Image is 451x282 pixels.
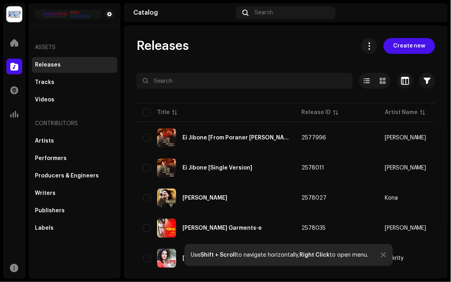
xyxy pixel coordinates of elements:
[157,189,176,208] img: a2accd61-f6c1-4a81-b38a-cf4519c27b01
[385,195,398,201] div: Kona
[35,97,54,103] div: Videos
[301,135,326,141] span: 2577996
[182,195,227,201] div: Pagol Mon
[32,38,117,57] re-a-nav-header: Assets
[301,225,326,231] span: 2578035
[35,190,56,196] div: Writers
[255,10,273,16] span: Search
[157,158,176,177] img: 56df23be-276d-4d81-a5b1-fb63dcefa29c
[157,249,176,268] img: 4929e58f-2ff3-4c5a-9115-fb26e226cb2f
[385,255,403,261] div: Sikkrity
[182,165,252,171] div: Ei Jibone [Single Version]
[182,255,227,261] div: Nesha
[35,79,54,86] div: Tracks
[35,173,99,179] div: Producers & Engineers
[385,135,426,141] div: [PERSON_NAME]
[157,219,176,238] img: 630eb9a8-850f-4060-bbda-101a7e28b5bd
[136,73,353,89] input: Search
[426,6,438,19] img: c1cfddf5-412f-440c-8aa3-3fc8980b6de6
[32,57,117,73] re-m-nav-item: Releases
[32,74,117,90] re-m-nav-item: Tracks
[32,220,117,236] re-m-nav-item: Labels
[191,252,368,258] div: Use to navigate horizontally, to open menu.
[35,138,54,144] div: Artists
[35,10,102,19] img: a266be7c-0888-43ea-8b73-f5aa9b34974f
[32,185,117,201] re-m-nav-item: Writers
[32,133,117,149] re-m-nav-item: Artists
[35,62,61,68] div: Releases
[385,225,426,231] div: [PERSON_NAME]
[301,109,331,116] div: Release ID
[35,155,67,162] div: Performers
[35,208,65,214] div: Publishers
[157,109,170,116] div: Title
[6,6,22,22] img: 002d0b7e-39bb-449f-ae97-086db32edbb7
[157,128,176,147] img: 0a5e9392-2e8a-49a7-9862-c6d7ebf82d34
[201,252,236,258] strong: Shift + Scroll
[385,165,426,171] div: [PERSON_NAME]
[32,92,117,108] re-m-nav-item: Videos
[182,135,289,141] div: Ei Jibone [From Poraner Pakhi]
[384,38,435,54] button: Create new
[32,203,117,219] re-m-nav-item: Publishers
[301,195,326,201] span: 2578027
[301,165,324,171] span: 2578011
[385,109,418,116] div: Artist Name
[300,252,330,258] strong: Right Click
[136,38,189,54] span: Releases
[133,10,233,16] div: Catalog
[182,225,262,231] div: Amar Moina Akhon Garments-e
[32,151,117,166] re-m-nav-item: Performers
[32,168,117,184] re-m-nav-item: Producers & Engineers
[35,225,54,231] div: Labels
[32,114,117,133] re-a-nav-header: Contributors
[393,38,426,54] span: Create new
